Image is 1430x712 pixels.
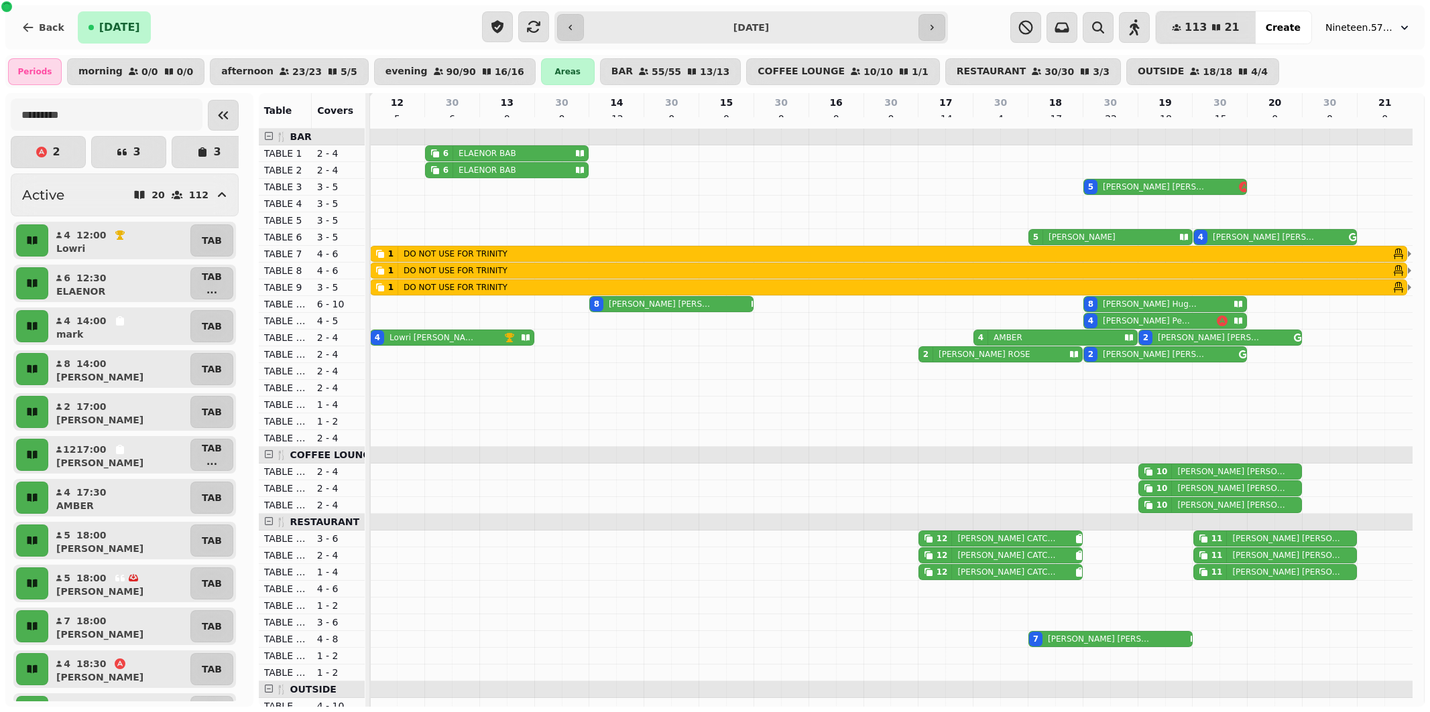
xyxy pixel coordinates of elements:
[1378,96,1391,109] p: 21
[746,58,940,85] button: COFFEE LOUNGE10/101/1
[264,214,306,227] p: TABLE 5
[1213,232,1316,242] p: [PERSON_NAME] [PERSON_NAME]
[317,616,359,629] p: 3 - 6
[264,364,306,378] p: TABLE 16
[202,319,222,333] p: TAB
[202,270,222,283] p: TAB
[264,281,306,294] p: TABLE 9
[276,449,377,460] span: 🍴 COFFEE LOUNGE
[221,66,274,77] p: afternoon
[11,173,239,216] button: Active20112
[76,400,107,413] p: 17:00
[51,567,188,599] button: 518:00[PERSON_NAME]
[264,565,306,579] p: TABLE 25
[264,666,306,679] p: TABLE 31
[1033,634,1038,644] div: 7
[758,66,845,77] p: COFFEE LOUNGE
[276,684,337,695] span: 🍴 OUTSIDE
[317,532,359,545] p: 3 - 6
[51,610,188,642] button: 718:00[PERSON_NAME]
[51,267,188,299] button: 612:30ELAENOR
[317,498,359,512] p: 2 - 4
[939,96,952,109] p: 17
[52,147,60,157] p: 2
[76,528,107,542] p: 18:00
[1177,500,1285,510] p: [PERSON_NAME] [PERSON_NAME]
[1088,182,1093,192] div: 5
[1088,299,1093,309] div: 8
[978,332,984,343] div: 4
[39,23,64,32] span: Back
[666,112,677,125] p: 0
[264,147,306,160] p: TABLE 1
[56,413,143,427] p: [PERSON_NAME]
[56,670,143,684] p: [PERSON_NAME]
[317,180,359,194] p: 3 - 5
[264,314,306,328] p: TABLE 12
[1317,15,1419,40] button: Nineteen.57 Restaurant & Bar
[202,405,222,419] p: TAB
[63,314,71,328] p: 4
[652,67,681,76] p: 55 / 55
[264,197,306,210] p: TABLE 4
[1126,58,1279,85] button: OUTSIDE18/184/4
[404,248,508,259] p: DO NOT USE FOR TRINITY
[1049,96,1062,109] p: 18
[63,400,71,413] p: 2
[1156,466,1168,477] div: 10
[264,398,306,411] p: TABLE 18
[665,96,678,109] p: 30
[76,271,107,285] p: 12:30
[1156,483,1168,494] div: 10
[190,439,233,471] button: TAB...
[63,614,71,628] p: 7
[264,532,306,545] p: TABLE 23
[202,620,222,633] p: TAB
[388,265,394,276] div: 1
[317,105,353,116] span: Covers
[957,550,1061,561] p: [PERSON_NAME] CATCHPOLE
[264,582,306,595] p: TABLE 26
[443,165,449,175] div: 6
[202,283,222,297] p: ...
[775,96,788,109] p: 30
[264,331,306,344] p: TABLE 14
[51,224,188,257] button: 412:00Lowri
[56,542,143,555] p: [PERSON_NAME]
[374,58,536,85] button: evening90/9016/16
[317,163,359,177] p: 2 - 4
[945,58,1121,85] button: RESTAURANT30/303/3
[208,100,239,131] button: Collapse sidebar
[317,482,359,495] p: 2 - 4
[1211,533,1223,544] div: 11
[190,482,233,514] button: TAB
[829,96,842,109] p: 16
[1160,112,1171,125] p: 18
[264,105,292,116] span: Table
[264,616,306,629] p: TABLE 28
[611,66,633,77] p: BAR
[264,549,306,562] p: TABLE 24
[11,136,86,168] button: 2
[190,567,233,599] button: TAB
[317,197,359,210] p: 3 - 5
[202,577,222,590] p: TAB
[1050,112,1061,125] p: 17
[63,357,71,370] p: 8
[264,381,306,395] p: TABLE 17
[1232,533,1340,544] p: [PERSON_NAME] [PERSON_NAME]
[317,549,359,562] p: 2 - 4
[63,657,71,670] p: 4
[1138,66,1184,77] p: OUTSIDE
[56,628,143,641] p: [PERSON_NAME]
[264,498,306,512] p: TABLE 22
[76,228,107,242] p: 12:00
[317,331,359,344] p: 2 - 4
[264,163,306,177] p: TABLE 2
[501,96,514,109] p: 13
[56,285,105,298] p: ELAENOR
[76,314,107,328] p: 14:00
[957,66,1026,77] p: RESTAURANT
[831,112,841,125] p: 0
[56,328,83,341] p: mark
